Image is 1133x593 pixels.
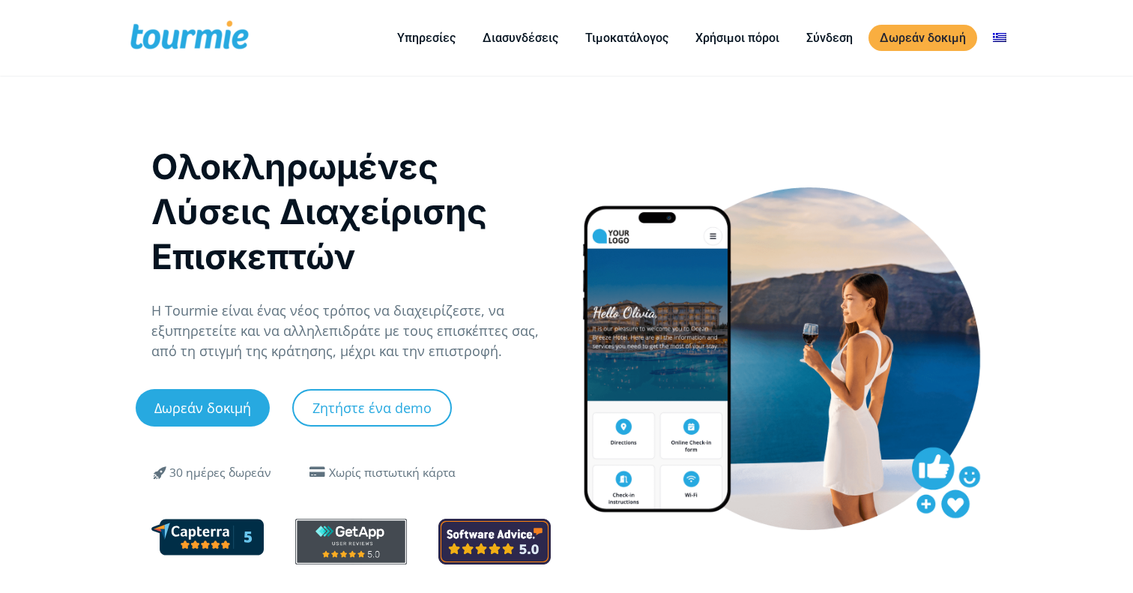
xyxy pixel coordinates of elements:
[574,28,680,47] a: Τιμοκατάλογος
[868,25,977,51] a: Δωρεάν δοκιμή
[795,28,864,47] a: Σύνδεση
[136,389,270,427] a: Δωρεάν δοκιμή
[471,28,569,47] a: Διασυνδέσεις
[386,28,467,47] a: Υπηρεσίες
[305,466,329,478] span: 
[151,301,551,361] p: Η Tourmie είναι ένας νέος τρόπος να διαχειρίζεστε, να εξυπηρετείτε και να αλληλεπιδράτε με τους ε...
[151,144,551,279] h1: Ολοκληρωμένες Λύσεις Διαχείρισης Επισκεπτών
[142,463,178,481] span: 
[292,389,452,427] a: Ζητήστε ένα demo
[329,464,456,482] div: Χωρίς πιστωτική κάρτα
[169,464,271,482] div: 30 ημέρες δωρεάν
[684,28,791,47] a: Χρήσιμοι πόροι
